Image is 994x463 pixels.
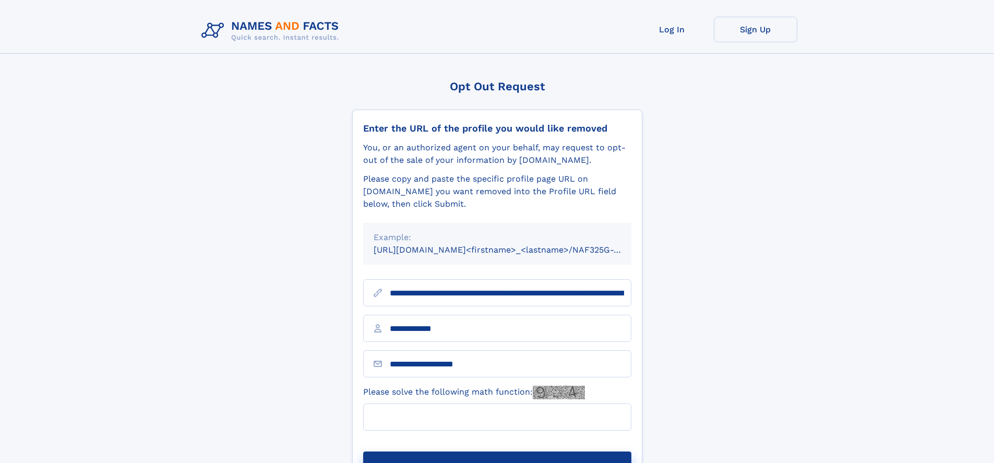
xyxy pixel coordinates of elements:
div: You, or an authorized agent on your behalf, may request to opt-out of the sale of your informatio... [363,141,631,167]
small: [URL][DOMAIN_NAME]<firstname>_<lastname>/NAF325G-xxxxxxxx [374,245,651,255]
div: Enter the URL of the profile you would like removed [363,123,631,134]
div: Opt Out Request [352,80,642,93]
div: Example: [374,231,621,244]
a: Log In [630,17,714,42]
a: Sign Up [714,17,797,42]
div: Please copy and paste the specific profile page URL on [DOMAIN_NAME] you want removed into the Pr... [363,173,631,210]
label: Please solve the following math function: [363,386,585,399]
img: Logo Names and Facts [197,17,348,45]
